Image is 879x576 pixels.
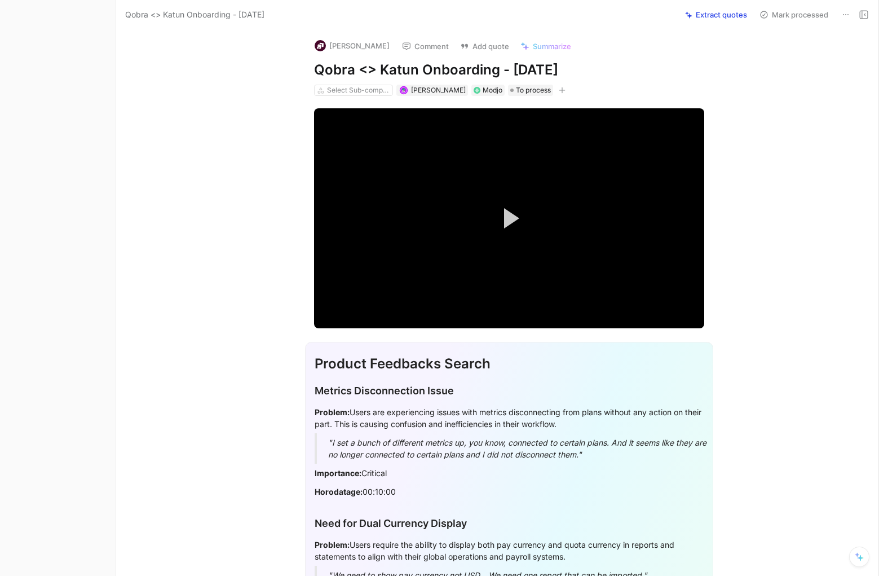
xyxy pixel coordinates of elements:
[315,487,363,496] strong: Horodatage:
[315,467,704,479] div: Critical
[310,37,395,54] button: logo[PERSON_NAME]
[315,540,350,549] strong: Problem:
[315,486,704,498] div: 00:10:00
[754,7,833,23] button: Mark processed
[125,8,264,21] span: Qobra <> Katun Onboarding - [DATE]
[411,86,466,94] span: [PERSON_NAME]
[315,516,704,531] div: Need for Dual Currency Display
[515,38,576,54] button: Summarize
[484,193,535,244] button: Play Video
[315,406,704,430] div: Users are experiencing issues with metrics disconnecting from plans without any action on their p...
[315,468,361,478] strong: Importance:
[516,85,551,96] span: To process
[315,383,704,398] div: Metrics Disconnection Issue
[327,85,390,96] div: Select Sub-components
[328,437,717,460] div: "I set a bunch of different metrics up, you know, connected to certain plans. And it seems like t...
[315,539,704,562] div: Users require the ability to display both pay currency and quota currency in reports and statemen...
[455,38,514,54] button: Add quote
[397,38,454,54] button: Comment
[314,61,704,79] h1: Qobra <> Katun Onboarding - [DATE]
[680,7,752,23] button: Extract quotes
[533,41,571,51] span: Summarize
[508,85,553,96] div: To process
[315,407,350,417] strong: Problem:
[315,354,704,374] div: Product Feedbacks Search
[483,85,502,96] div: Modjo
[315,40,326,51] img: logo
[400,87,407,94] img: avatar
[314,108,704,328] div: Video Player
